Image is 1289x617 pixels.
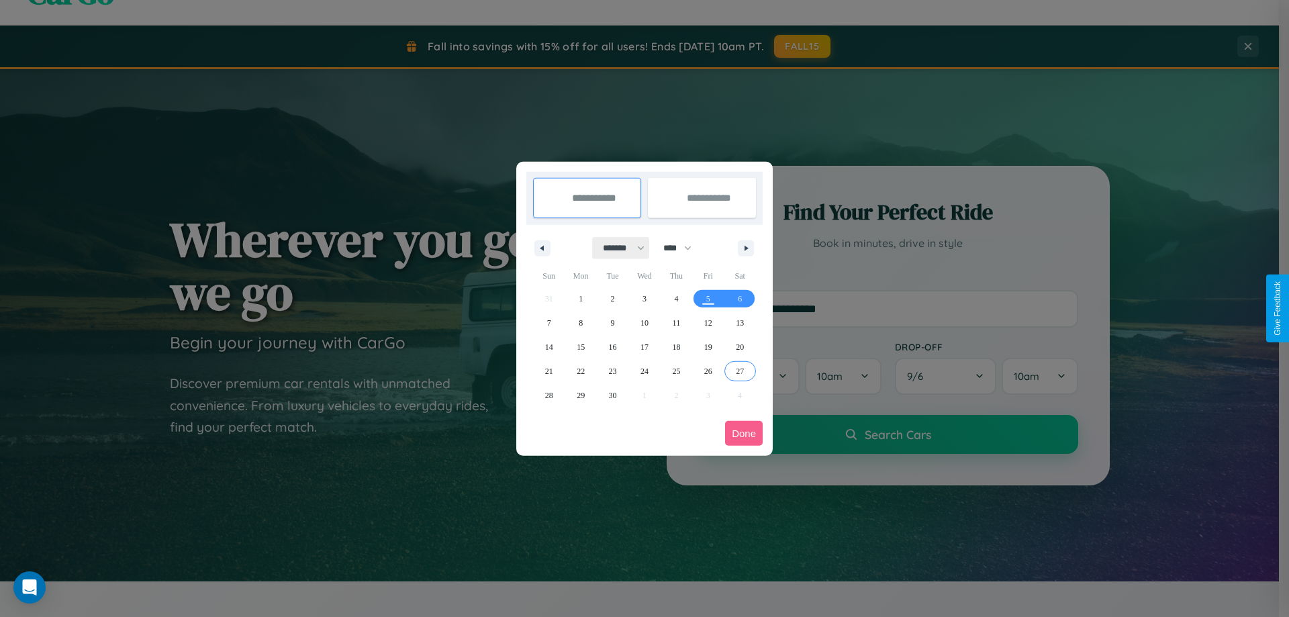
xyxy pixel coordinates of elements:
button: 25 [661,359,692,383]
button: 26 [692,359,724,383]
span: 14 [545,335,553,359]
span: 15 [577,335,585,359]
button: 5 [692,287,724,311]
button: 15 [565,335,596,359]
button: 12 [692,311,724,335]
span: 9 [611,311,615,335]
span: 4 [674,287,678,311]
span: 23 [609,359,617,383]
button: Done [725,421,763,446]
span: Thu [661,265,692,287]
button: 28 [533,383,565,408]
span: 21 [545,359,553,383]
span: 28 [545,383,553,408]
button: 4 [661,287,692,311]
button: 8 [565,311,596,335]
span: 16 [609,335,617,359]
button: 13 [724,311,756,335]
span: Fri [692,265,724,287]
button: 2 [597,287,628,311]
button: 17 [628,335,660,359]
button: 10 [628,311,660,335]
span: 13 [736,311,744,335]
span: 26 [704,359,712,383]
span: 7 [547,311,551,335]
button: 3 [628,287,660,311]
div: Give Feedback [1273,281,1282,336]
span: Wed [628,265,660,287]
button: 24 [628,359,660,383]
span: 12 [704,311,712,335]
span: 2 [611,287,615,311]
span: 8 [579,311,583,335]
span: 5 [706,287,710,311]
span: Mon [565,265,596,287]
span: 29 [577,383,585,408]
button: 16 [597,335,628,359]
span: 17 [640,335,649,359]
button: 18 [661,335,692,359]
button: 1 [565,287,596,311]
span: 20 [736,335,744,359]
span: Sat [724,265,756,287]
button: 11 [661,311,692,335]
span: 24 [640,359,649,383]
span: 11 [673,311,681,335]
span: 19 [704,335,712,359]
button: 7 [533,311,565,335]
button: 29 [565,383,596,408]
span: 3 [642,287,647,311]
span: 18 [672,335,680,359]
button: 19 [692,335,724,359]
button: 21 [533,359,565,383]
button: 23 [597,359,628,383]
button: 27 [724,359,756,383]
span: 1 [579,287,583,311]
span: Tue [597,265,628,287]
button: 14 [533,335,565,359]
button: 20 [724,335,756,359]
button: 22 [565,359,596,383]
button: 9 [597,311,628,335]
button: 30 [597,383,628,408]
span: 6 [738,287,742,311]
span: 25 [672,359,680,383]
button: 6 [724,287,756,311]
span: 27 [736,359,744,383]
div: Open Intercom Messenger [13,571,46,604]
span: Sun [533,265,565,287]
span: 22 [577,359,585,383]
span: 30 [609,383,617,408]
span: 10 [640,311,649,335]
